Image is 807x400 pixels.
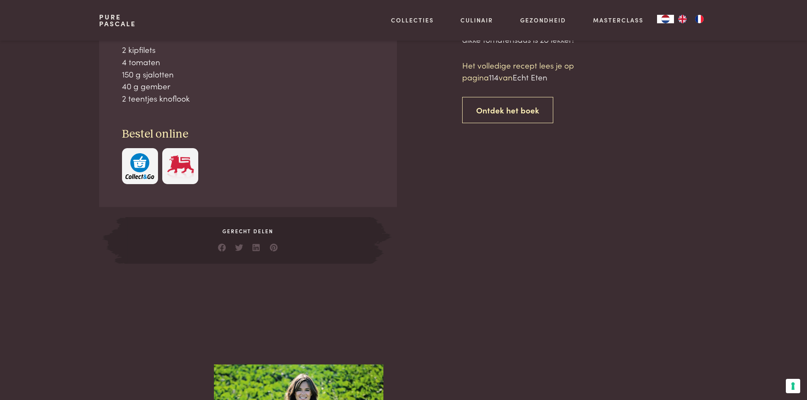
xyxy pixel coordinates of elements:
div: 40 g gember [122,80,374,92]
img: c308188babc36a3a401bcb5cb7e020f4d5ab42f7cacd8327e500463a43eeb86c.svg [125,153,154,179]
a: FR [691,15,708,23]
div: Language [657,15,674,23]
span: Echt Eten [513,71,547,83]
a: EN [674,15,691,23]
a: Culinair [460,16,493,25]
span: Gerecht delen [125,227,370,235]
h3: Bestel online [122,127,374,142]
div: 2 kipfilets [122,44,374,56]
div: 150 g sjalotten [122,68,374,80]
ul: Language list [674,15,708,23]
div: 4 tomaten [122,56,374,68]
button: Uw voorkeuren voor toestemming voor trackingtechnologieën [786,379,800,393]
span: 114 [489,71,499,83]
a: Masterclass [593,16,643,25]
aside: Language selected: Nederlands [657,15,708,23]
a: PurePascale [99,14,136,27]
img: Delhaize [166,153,195,179]
p: Het volledige recept lees je op pagina van [462,59,606,83]
a: Collecties [391,16,434,25]
a: NL [657,15,674,23]
a: Gezondheid [520,16,566,25]
a: Ontdek het boek [462,97,553,124]
div: 2 teentjes knoflook [122,92,374,105]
